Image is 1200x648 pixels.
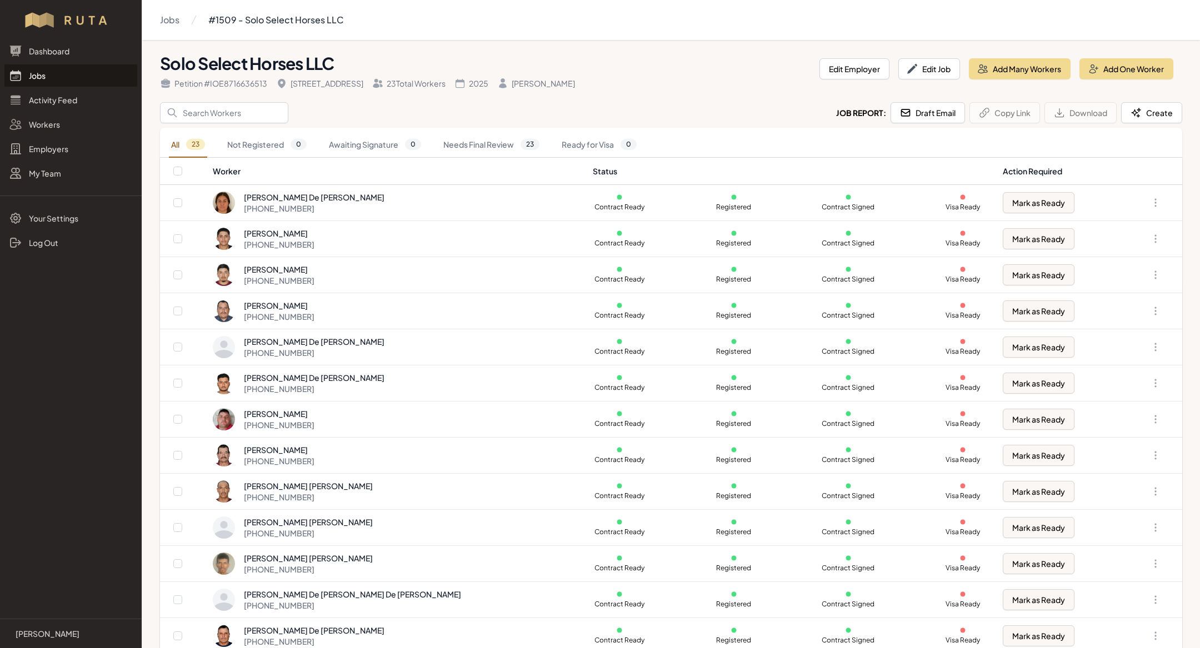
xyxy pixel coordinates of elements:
p: Contract Ready [593,419,646,428]
p: Visa Ready [936,455,989,464]
p: Visa Ready [936,564,989,572]
button: Draft Email [891,102,965,123]
p: Registered [707,203,761,212]
nav: Tabs [160,132,1182,158]
p: Contract Signed [822,275,875,284]
p: Contract Signed [822,419,875,428]
h1: Solo Select Horses LLC [160,53,811,73]
p: Contract Ready [593,455,646,464]
div: [PHONE_NUMBER] [244,600,461,611]
p: Registered [707,311,761,320]
button: Add One Worker [1079,58,1173,79]
button: Mark as Ready [1003,373,1074,394]
p: Registered [707,419,761,428]
h2: Job Report: [836,107,886,118]
button: Mark as Ready [1003,192,1074,213]
p: Contract Ready [593,203,646,212]
div: [PHONE_NUMBER] [244,203,384,214]
div: [PHONE_NUMBER] [244,455,314,466]
div: [STREET_ADDRESS] [276,78,363,89]
span: 0 [621,139,637,150]
div: [PERSON_NAME] [PERSON_NAME] [244,480,373,491]
p: Visa Ready [936,347,989,356]
div: 23 Total Workers [372,78,446,89]
button: Mark as Ready [1003,264,1074,285]
div: [PERSON_NAME] De [PERSON_NAME] [244,625,384,636]
div: [PERSON_NAME] [PERSON_NAME] [244,552,373,564]
button: Mark as Ready [1003,300,1074,322]
p: Visa Ready [936,275,989,284]
div: [PHONE_NUMBER] [244,275,314,286]
div: [PERSON_NAME] [244,228,314,239]
button: Mark as Ready [1003,445,1074,466]
p: Contract Ready [593,311,646,320]
div: 2025 [454,78,488,89]
span: 23 [186,139,205,150]
div: [PERSON_NAME] De [PERSON_NAME] [244,372,384,383]
p: Contract Ready [593,275,646,284]
th: Action Required [996,158,1121,185]
button: Mark as Ready [1003,589,1074,610]
a: #1509 - Solo Select Horses LLC [208,9,343,31]
div: [PERSON_NAME] [244,408,314,419]
div: [PHONE_NUMBER] [244,528,373,539]
p: Contract Ready [593,239,646,248]
button: Mark as Ready [1003,625,1074,646]
nav: Breadcrumb [160,9,343,31]
div: [PERSON_NAME] [244,444,314,455]
p: Visa Ready [936,600,989,609]
p: Visa Ready [936,528,989,536]
button: Copy Link [969,102,1040,123]
button: Add Many Workers [969,58,1071,79]
p: Registered [707,564,761,572]
button: Mark as Ready [1003,409,1074,430]
a: Dashboard [4,40,137,62]
div: [PERSON_NAME] De [PERSON_NAME] De [PERSON_NAME] [244,589,461,600]
p: Visa Ready [936,239,989,248]
p: Registered [707,600,761,609]
p: Registered [707,239,761,248]
div: Worker [213,165,579,177]
div: [PHONE_NUMBER] [244,491,373,503]
a: Jobs [4,64,137,87]
p: Visa Ready [936,419,989,428]
button: Mark as Ready [1003,553,1074,574]
p: Registered [707,383,761,392]
a: Not Registered [225,132,309,158]
p: Visa Ready [936,383,989,392]
div: [PERSON_NAME] [244,300,314,311]
p: Contract Signed [822,564,875,572]
a: Jobs [160,9,179,31]
div: [PHONE_NUMBER] [244,383,384,394]
p: Contract Signed [822,347,875,356]
a: Workers [4,113,137,135]
p: Contract Ready [593,383,646,392]
button: Mark as Ready [1003,336,1074,358]
input: Search Workers [160,102,288,123]
p: Registered [707,455,761,464]
p: Contract Ready [593,491,646,500]
p: Contract Signed [822,311,875,320]
p: Contract Ready [593,528,646,536]
p: Contract Signed [822,239,875,248]
p: Registered [707,275,761,284]
p: Visa Ready [936,311,989,320]
div: [PHONE_NUMBER] [244,564,373,575]
div: [PERSON_NAME] [PERSON_NAME] [244,516,373,528]
button: Mark as Ready [1003,517,1074,538]
p: Contract Signed [822,491,875,500]
div: Petition # IOE8716636513 [160,78,267,89]
div: [PERSON_NAME] De [PERSON_NAME] [244,192,384,203]
div: [PHONE_NUMBER] [244,239,314,250]
a: Log Out [4,232,137,254]
a: Ready for Visa [559,132,639,158]
button: Create [1121,102,1182,123]
a: [PERSON_NAME] [9,628,133,639]
p: Visa Ready [936,491,989,500]
button: Mark as Ready [1003,228,1074,249]
div: [PHONE_NUMBER] [244,311,314,322]
a: Your Settings [4,207,137,229]
div: [PHONE_NUMBER] [244,636,384,647]
div: [PHONE_NUMBER] [244,347,384,358]
p: Contract Ready [593,636,646,645]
